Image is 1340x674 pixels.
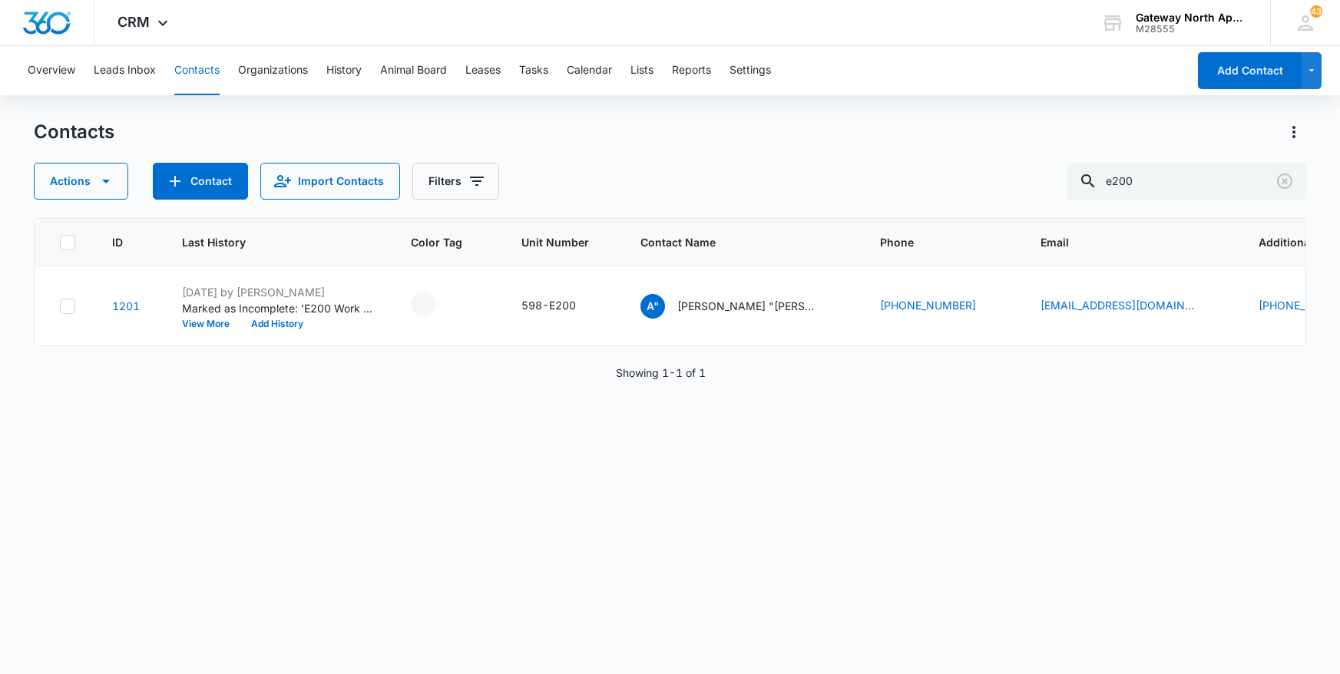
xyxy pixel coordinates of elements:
[112,299,140,312] a: Navigate to contact details page for Arturo "Nelson" Amaya & Christina Martinez
[34,163,128,200] button: Actions
[672,46,711,95] button: Reports
[677,298,816,314] p: [PERSON_NAME] "[PERSON_NAME]" [PERSON_NAME] & [PERSON_NAME]
[240,319,314,329] button: Add History
[1310,5,1322,18] span: 43
[519,46,548,95] button: Tasks
[1198,52,1302,89] button: Add Contact
[1310,5,1322,18] div: notifications count
[730,46,771,95] button: Settings
[174,46,220,95] button: Contacts
[616,365,706,381] p: Showing 1-1 of 1
[880,297,976,313] a: [PHONE_NUMBER]
[411,292,463,316] div: - - Select to Edit Field
[640,294,665,319] span: A"
[1041,297,1194,313] a: [EMAIL_ADDRESS][DOMAIN_NAME]
[1272,169,1297,193] button: Clear
[326,46,362,95] button: History
[880,234,981,250] span: Phone
[521,297,604,316] div: Unit Number - 598-E200 - Select to Edit Field
[182,284,374,300] p: [DATE] by [PERSON_NAME]
[117,14,150,30] span: CRM
[28,46,75,95] button: Overview
[640,234,821,250] span: Contact Name
[1041,297,1222,316] div: Email - amaya2418@gmail.com - Select to Edit Field
[411,234,462,250] span: Color Tag
[640,294,843,319] div: Contact Name - Arturo "Nelson" Amaya & Christina Martinez - Select to Edit Field
[260,163,400,200] button: Import Contacts
[380,46,447,95] button: Animal Board
[521,234,604,250] span: Unit Number
[1136,24,1248,35] div: account id
[238,46,308,95] button: Organizations
[94,46,156,95] button: Leads Inbox
[630,46,653,95] button: Lists
[112,234,123,250] span: ID
[1067,163,1306,200] input: Search Contacts
[34,121,114,144] h1: Contacts
[1041,234,1199,250] span: Email
[153,163,248,200] button: Add Contact
[412,163,499,200] button: Filters
[182,319,240,329] button: View More
[521,297,576,313] div: 598-E200
[880,297,1004,316] div: Phone - 720-771-0655 - Select to Edit Field
[182,234,352,250] span: Last History
[1282,120,1306,144] button: Actions
[1136,12,1248,24] div: account name
[567,46,612,95] button: Calendar
[182,300,374,316] p: Marked as Incomplete: 'E200 Work Order' ([DATE]).
[465,46,501,95] button: Leases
